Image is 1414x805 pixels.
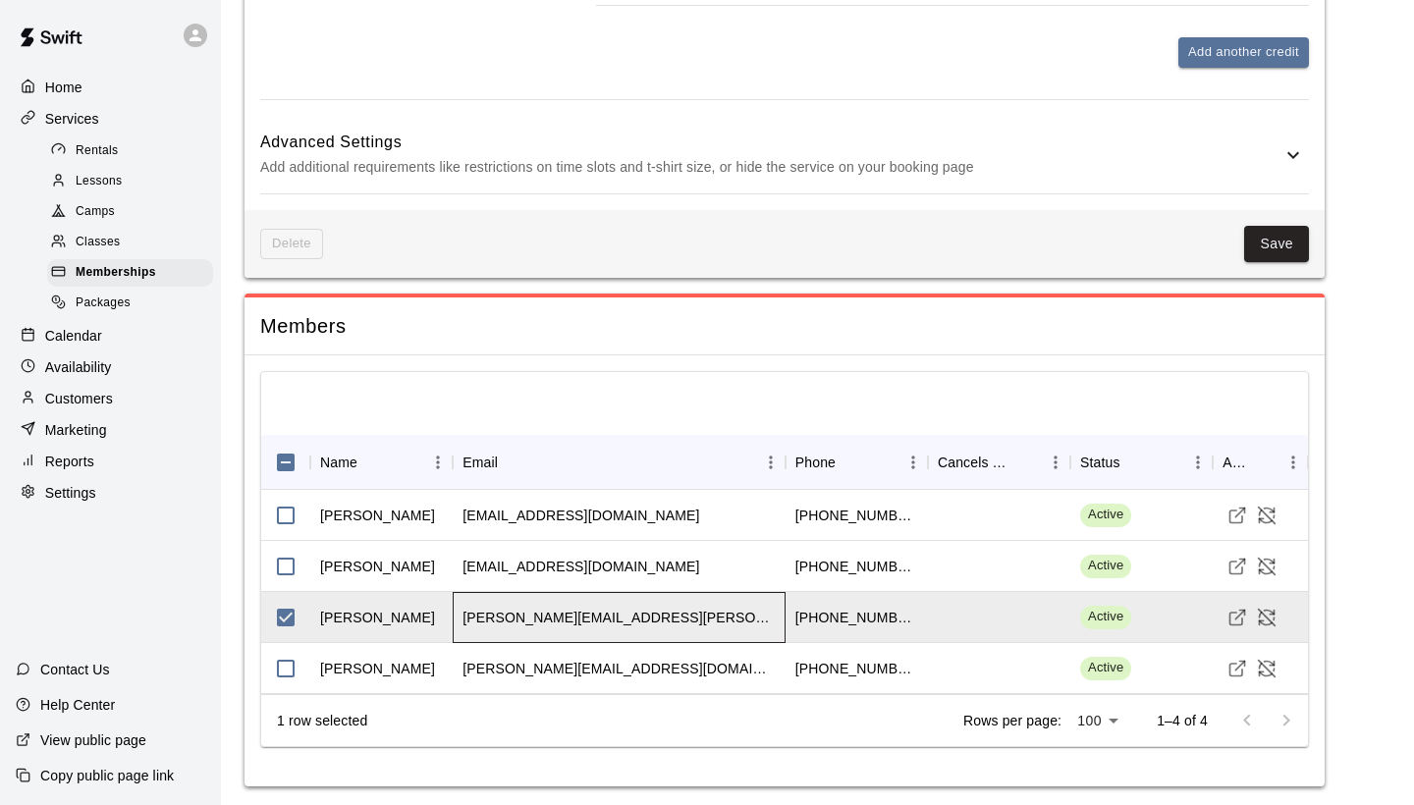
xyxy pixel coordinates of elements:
div: jasongarrard@hotmail.com [462,659,776,678]
div: +13072729136 [795,608,918,627]
div: Rentals [47,137,213,165]
span: Active [1080,608,1131,626]
p: Contact Us [40,660,110,679]
button: Sort [357,449,385,476]
button: Menu [756,448,786,477]
div: Phone [795,435,836,490]
div: Actions [1223,435,1251,490]
button: Save [1244,226,1309,262]
span: Lessons [76,172,123,191]
button: Cancel Membership [1252,603,1281,632]
p: Add additional requirements like restrictions on time slots and t-shirt size, or hide the service... [260,155,1281,180]
button: Sort [1251,449,1278,476]
div: ryan.cauffman@gmail.com [462,608,776,627]
span: Memberships [76,263,156,283]
button: Sort [1120,449,1148,476]
p: Home [45,78,82,97]
p: Rows per page: [963,711,1061,730]
div: +18013194815 [795,659,918,678]
a: Rentals [47,135,221,166]
span: Classes [76,233,120,252]
p: Calendar [45,326,102,346]
div: Advanced SettingsAdd additional requirements like restrictions on time slots and t-shirt size, or... [260,116,1309,193]
button: Add another credit [1178,37,1309,68]
div: Jason Garrard [320,659,435,678]
button: Cancel Membership [1252,552,1281,581]
button: Cancel Membership [1252,501,1281,530]
a: Marketing [16,415,205,445]
button: Menu [423,448,453,477]
a: Calendar [16,321,205,350]
a: Visit customer profile [1223,603,1252,632]
button: Sort [498,449,525,476]
p: Customers [45,389,113,408]
span: Packages [76,294,131,313]
div: Email [462,435,498,490]
div: Actions [1213,435,1308,490]
a: Home [16,73,205,102]
p: Reports [45,452,94,471]
span: Members [260,313,1309,340]
span: Camps [76,202,115,222]
div: Adam Lambert [320,506,435,525]
a: Visit customer profile [1223,654,1252,683]
a: Lessons [47,166,221,196]
span: This membership cannot be deleted since it still has members [260,229,323,259]
p: View public page [40,730,146,750]
a: Reports [16,447,205,476]
p: Help Center [40,695,115,715]
span: Rentals [76,141,119,161]
div: Status [1070,435,1213,490]
div: Email [453,435,786,490]
div: Status [1080,435,1120,490]
button: Menu [1278,448,1308,477]
div: Classes [47,229,213,256]
div: Ryan Cauffman [320,608,435,627]
a: Packages [47,289,221,319]
a: Availability [16,352,205,382]
div: bhalbrook@gmail.com [462,557,699,576]
a: Services [16,104,205,134]
p: Settings [45,483,96,503]
div: 1 row selected [277,711,367,730]
div: Memberships [47,259,213,287]
h6: Advanced Settings [260,130,1281,155]
div: Lessons [47,168,213,195]
p: Marketing [45,420,107,440]
p: Services [45,109,99,129]
button: Menu [1041,448,1070,477]
div: 100 [1069,707,1125,735]
div: Phone [786,435,928,490]
button: Menu [1183,448,1213,477]
div: Cancels Date [938,435,1013,490]
button: Cancel Membership [1252,654,1281,683]
div: +18018852940 [795,506,918,525]
span: Active [1080,659,1131,677]
div: Camps [47,198,213,226]
a: Settings [16,478,205,508]
button: Menu [898,448,928,477]
span: Active [1080,557,1131,575]
div: 44bigbert1@gmail.com [462,506,699,525]
div: +18018360621 [795,557,918,576]
a: Visit customer profile [1223,501,1252,530]
div: Cancels Date [928,435,1070,490]
button: Sort [1013,449,1041,476]
div: Name [320,435,357,490]
a: Customers [16,384,205,413]
a: Camps [47,197,221,228]
a: Classes [47,228,221,258]
p: 1–4 of 4 [1157,711,1208,730]
button: Sort [836,449,863,476]
div: Packages [47,290,213,317]
div: Brandon Halbrook [320,557,435,576]
a: Memberships [47,258,221,289]
div: Name [310,435,453,490]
